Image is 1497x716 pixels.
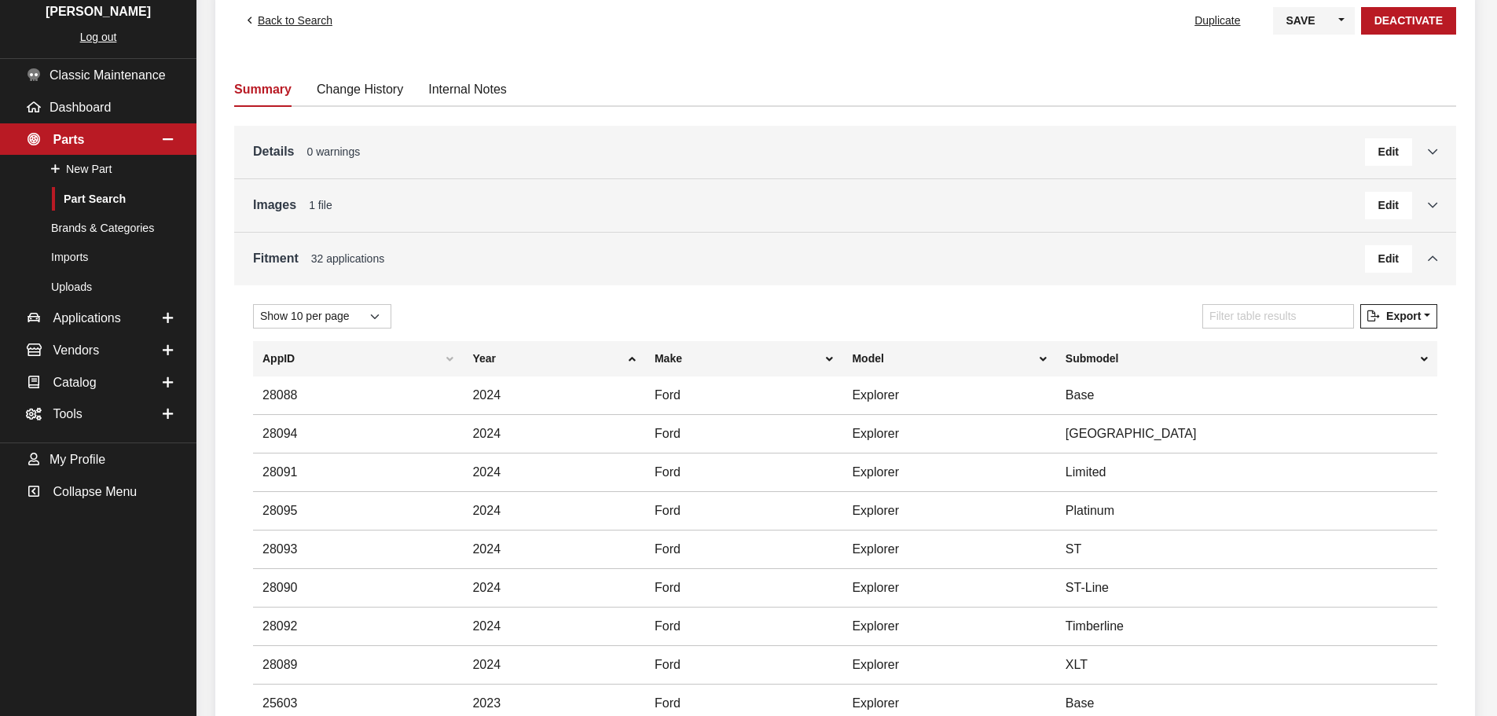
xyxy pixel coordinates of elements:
[1412,196,1437,215] a: Toggle Accordion
[842,492,1055,531] td: Explorer
[1412,142,1437,161] a: Toggle Accordion
[1202,304,1354,329] input: Filter table results
[258,14,332,27] span: Back to Search
[53,407,82,420] span: Tools
[1056,531,1437,569] td: ST
[842,376,1055,415] td: Explorer
[463,376,645,415] td: 2024
[53,311,120,325] span: Applications
[463,569,645,608] td: 2024
[1056,608,1437,646] td: Timberline
[311,252,384,265] span: 32 applications
[253,376,463,415] td: 28088
[842,415,1055,453] td: Explorer
[1056,569,1437,608] td: ST-Line
[645,492,842,531] td: Ford
[1361,7,1456,35] button: Deactivate
[1056,341,1437,376] th: Submodel: activate to sort column ascending
[645,415,842,453] td: Ford
[50,101,111,114] span: Dashboard
[842,341,1055,376] th: Model: activate to sort column ascending
[234,7,346,35] a: Back to Search
[645,646,842,685] td: Ford
[1360,304,1437,329] button: Export
[253,608,463,646] td: 28092
[1378,145,1399,158] span: Edit
[80,31,117,43] a: Log out
[234,72,292,107] a: Summary
[53,132,84,145] span: Parts
[253,646,463,685] td: 28089
[463,341,645,376] th: Year: activate to sort column ascending
[1194,14,1240,27] span: Duplicate
[842,646,1055,685] td: Explorer
[253,249,1365,268] a: Fitment32 applications
[463,531,645,569] td: 2024
[1378,252,1399,265] span: Edit
[1365,138,1412,166] button: Edit Details
[253,341,463,376] th: AppID: activate to sort column ascending
[1056,492,1437,531] td: Platinum
[50,453,105,466] span: My Profile
[1380,310,1421,322] span: Export
[1056,415,1437,453] td: [GEOGRAPHIC_DATA]
[1378,199,1399,211] span: Edit
[645,376,842,415] td: Ford
[645,341,842,376] th: Make: activate to sort column ascending
[1056,376,1437,415] td: Base
[16,2,181,21] h3: [PERSON_NAME]
[1273,7,1329,35] button: Save
[253,531,463,569] td: 28093
[53,375,96,388] span: Catalog
[463,646,645,685] td: 2024
[253,569,463,608] td: 28090
[253,196,1365,215] a: Images1 file
[1365,192,1412,219] button: Edit Images
[253,415,463,453] td: 28094
[53,485,137,498] span: Collapse Menu
[645,608,842,646] td: Ford
[842,453,1055,492] td: Explorer
[50,68,166,82] span: Classic Maintenance
[463,492,645,531] td: 2024
[253,453,463,492] td: 28091
[1181,7,1253,35] button: Duplicate
[842,608,1055,646] td: Explorer
[463,415,645,453] td: 2024
[842,531,1055,569] td: Explorer
[1056,646,1437,685] td: XLT
[645,569,842,608] td: Ford
[428,72,507,105] a: Internal Notes
[645,531,842,569] td: Ford
[842,569,1055,608] td: Explorer
[1365,245,1412,273] button: Edit Fitment
[309,199,332,211] span: 1 file
[463,453,645,492] td: 2024
[253,492,463,531] td: 28095
[1412,249,1437,268] a: Toggle Accordion
[463,608,645,646] td: 2024
[253,142,1365,161] a: Details0 warnings
[1056,453,1437,492] td: Limited
[317,72,403,105] a: Change History
[306,145,360,158] span: 0 warnings
[645,453,842,492] td: Ford
[53,343,99,357] span: Vendors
